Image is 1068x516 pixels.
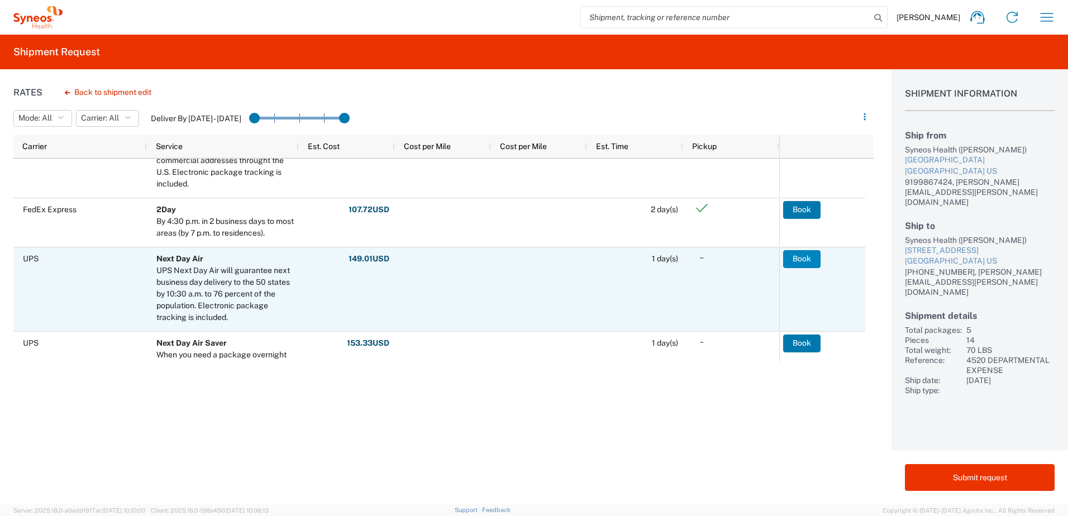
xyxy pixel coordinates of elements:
[905,88,1055,111] h1: Shipment Information
[349,204,389,215] strong: 107.72 USD
[966,325,1055,335] div: 5
[102,507,146,514] span: [DATE] 10:10:00
[348,201,390,219] button: 107.72USD
[347,338,389,348] strong: 153.33 USD
[81,113,119,123] span: Carrier: All
[905,177,1055,207] div: 9199867424, [PERSON_NAME][EMAIL_ADDRESS][PERSON_NAME][DOMAIN_NAME]
[156,338,227,347] b: Next Day Air Saver
[156,265,294,323] div: UPS Next Day Air will guarantee next business day delivery to the 50 states by 10:30 a.m. to 76 p...
[905,385,962,395] div: Ship type:
[905,335,962,345] div: Pieces
[482,507,511,513] a: Feedback
[156,205,176,214] b: 2Day
[905,325,962,335] div: Total packages:
[905,245,1055,256] div: [STREET_ADDRESS]
[905,155,1055,176] a: [GEOGRAPHIC_DATA][GEOGRAPHIC_DATA] US
[581,7,870,28] input: Shipment, tracking or reference number
[905,267,1055,297] div: [PHONE_NUMBER], [PERSON_NAME][EMAIL_ADDRESS][PERSON_NAME][DOMAIN_NAME]
[905,256,1055,267] div: [GEOGRAPHIC_DATA] US
[651,205,678,214] span: 2 day(s)
[76,110,139,127] button: Carrier: All
[652,254,678,263] span: 1 day(s)
[905,464,1055,491] button: Submit request
[966,375,1055,385] div: [DATE]
[905,145,1055,155] div: Syneos Health ([PERSON_NAME])
[13,110,72,127] button: Mode: All
[23,338,39,347] span: UPS
[966,335,1055,345] div: 14
[13,507,146,514] span: Server: 2025.18.0-a0edd1917ac
[905,345,962,355] div: Total weight:
[966,345,1055,355] div: 70 LBS
[151,113,241,123] label: Deliver By [DATE] - [DATE]
[905,155,1055,166] div: [GEOGRAPHIC_DATA]
[783,250,821,268] button: Book
[13,87,42,98] h1: Rates
[18,113,52,123] span: Mode: All
[897,12,960,22] span: [PERSON_NAME]
[156,216,294,239] div: By 4:30 p.m. in 2 business days to most areas (by 7 p.m. to residences).
[783,201,821,219] button: Book
[500,142,547,151] span: Cost per Mile
[455,507,483,513] a: Support
[308,142,340,151] span: Est. Cost
[349,254,389,264] strong: 149.01 USD
[883,505,1055,515] span: Copyright © [DATE]-[DATE] Agistix Inc., All Rights Reserved
[692,142,717,151] span: Pickup
[905,221,1055,231] h2: Ship to
[596,142,628,151] span: Est. Time
[156,142,183,151] span: Service
[905,355,962,375] div: Reference:
[225,507,269,514] span: [DATE] 10:06:13
[783,335,821,352] button: Book
[23,254,39,263] span: UPS
[156,254,203,263] b: Next Day Air
[905,235,1055,245] div: Syneos Health ([PERSON_NAME])
[905,245,1055,267] a: [STREET_ADDRESS][GEOGRAPHIC_DATA] US
[905,310,1055,321] h2: Shipment details
[23,205,77,214] span: FedEx Express
[348,250,390,268] button: 149.01USD
[905,375,962,385] div: Ship date:
[404,142,451,151] span: Cost per Mile
[346,335,390,352] button: 153.33USD
[22,142,47,151] span: Carrier
[151,507,269,514] span: Client: 2025.18.0-198a450
[966,355,1055,375] div: 4520 DEPARTMENTAL EXPENSE
[905,130,1055,141] h2: Ship from
[905,166,1055,177] div: [GEOGRAPHIC_DATA] US
[13,45,100,59] h2: Shipment Request
[56,83,160,102] button: Back to shipment edit
[156,349,294,408] div: When you need a package overnight that doesn't require morning delivery, UPS features next-busine...
[652,338,678,347] span: 1 day(s)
